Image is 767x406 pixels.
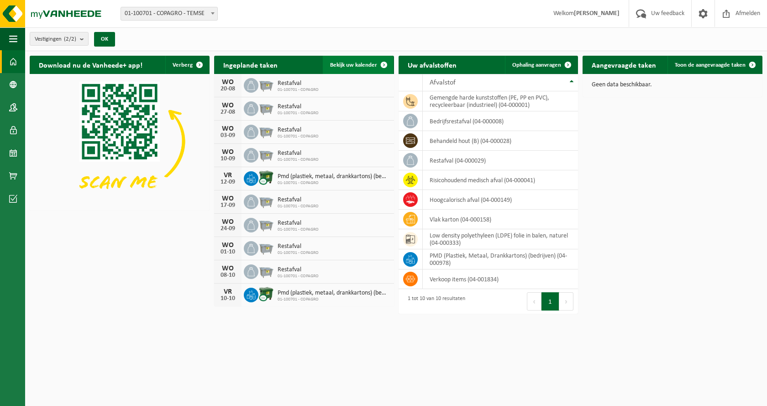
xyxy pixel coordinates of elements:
[278,196,319,204] span: Restafval
[541,292,559,311] button: 1
[258,263,274,279] img: WB-2500-GAL-GY-01
[214,56,287,74] h2: Ingeplande taken
[165,56,209,74] button: Verberg
[278,227,319,232] span: 01-100701 - COPAGRO
[667,56,762,74] a: Toon de aangevraagde taken
[219,79,237,86] div: WO
[219,86,237,92] div: 20-08
[278,173,389,180] span: Pmd (plastiek, metaal, drankkartons) (bedrijven)
[505,56,577,74] a: Ophaling aanvragen
[258,100,274,116] img: WB-2500-GAL-GY-01
[278,266,319,274] span: Restafval
[258,170,274,185] img: WB-1100-CU
[219,156,237,162] div: 10-09
[423,269,578,289] td: verkoop items (04-001834)
[423,111,578,131] td: bedrijfsrestafval (04-000008)
[258,193,274,209] img: WB-2500-GAL-GY-01
[278,157,319,163] span: 01-100701 - COPAGRO
[278,111,319,116] span: 01-100701 - COPAGRO
[423,190,578,210] td: hoogcalorisch afval (04-000149)
[35,32,76,46] span: Vestigingen
[258,216,274,232] img: WB-2500-GAL-GY-01
[423,170,578,190] td: risicohoudend medisch afval (04-000041)
[278,290,389,297] span: Pmd (plastiek, metaal, drankkartons) (bedrijven)
[423,91,578,111] td: gemengde harde kunststoffen (PE, PP en PVC), recycleerbaar (industrieel) (04-000001)
[574,10,620,17] strong: [PERSON_NAME]
[30,32,89,46] button: Vestigingen(2/2)
[399,56,466,74] h2: Uw afvalstoffen
[219,265,237,272] div: WO
[423,131,578,151] td: behandeld hout (B) (04-000028)
[64,36,76,42] count: (2/2)
[219,102,237,109] div: WO
[219,218,237,226] div: WO
[559,292,573,311] button: Next
[278,127,319,134] span: Restafval
[423,151,578,170] td: restafval (04-000029)
[278,274,319,279] span: 01-100701 - COPAGRO
[423,229,578,249] td: low density polyethyleen (LDPE) folie in balen, naturel (04-000333)
[30,56,152,74] h2: Download nu de Vanheede+ app!
[258,77,274,92] img: WB-2500-GAL-GY-01
[423,210,578,229] td: vlak karton (04-000158)
[219,172,237,179] div: VR
[330,62,377,68] span: Bekijk uw kalender
[583,56,665,74] h2: Aangevraagde taken
[278,87,319,93] span: 01-100701 - COPAGRO
[219,202,237,209] div: 17-09
[219,132,237,139] div: 03-09
[258,123,274,139] img: WB-2500-GAL-GY-01
[278,80,319,87] span: Restafval
[278,297,389,302] span: 01-100701 - COPAGRO
[278,134,319,139] span: 01-100701 - COPAGRO
[219,272,237,279] div: 08-10
[527,292,541,311] button: Previous
[219,109,237,116] div: 27-08
[403,291,465,311] div: 1 tot 10 van 10 resultaten
[592,82,753,88] p: Geen data beschikbaar.
[430,79,456,86] span: Afvalstof
[173,62,193,68] span: Verberg
[219,195,237,202] div: WO
[675,62,746,68] span: Toon de aangevraagde taken
[219,226,237,232] div: 24-09
[278,220,319,227] span: Restafval
[278,150,319,157] span: Restafval
[278,243,319,250] span: Restafval
[278,204,319,209] span: 01-100701 - COPAGRO
[219,249,237,255] div: 01-10
[258,286,274,302] img: WB-1100-CU
[94,32,115,47] button: OK
[512,62,561,68] span: Ophaling aanvragen
[278,103,319,111] span: Restafval
[219,295,237,302] div: 10-10
[258,240,274,255] img: WB-2500-GAL-GY-01
[121,7,217,20] span: 01-100701 - COPAGRO - TEMSE
[323,56,393,74] a: Bekijk uw kalender
[219,125,237,132] div: WO
[278,250,319,256] span: 01-100701 - COPAGRO
[121,7,218,21] span: 01-100701 - COPAGRO - TEMSE
[258,147,274,162] img: WB-2500-GAL-GY-01
[278,180,389,186] span: 01-100701 - COPAGRO
[219,288,237,295] div: VR
[219,148,237,156] div: WO
[219,242,237,249] div: WO
[219,179,237,185] div: 12-09
[30,74,210,209] img: Download de VHEPlus App
[423,249,578,269] td: PMD (Plastiek, Metaal, Drankkartons) (bedrijven) (04-000978)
